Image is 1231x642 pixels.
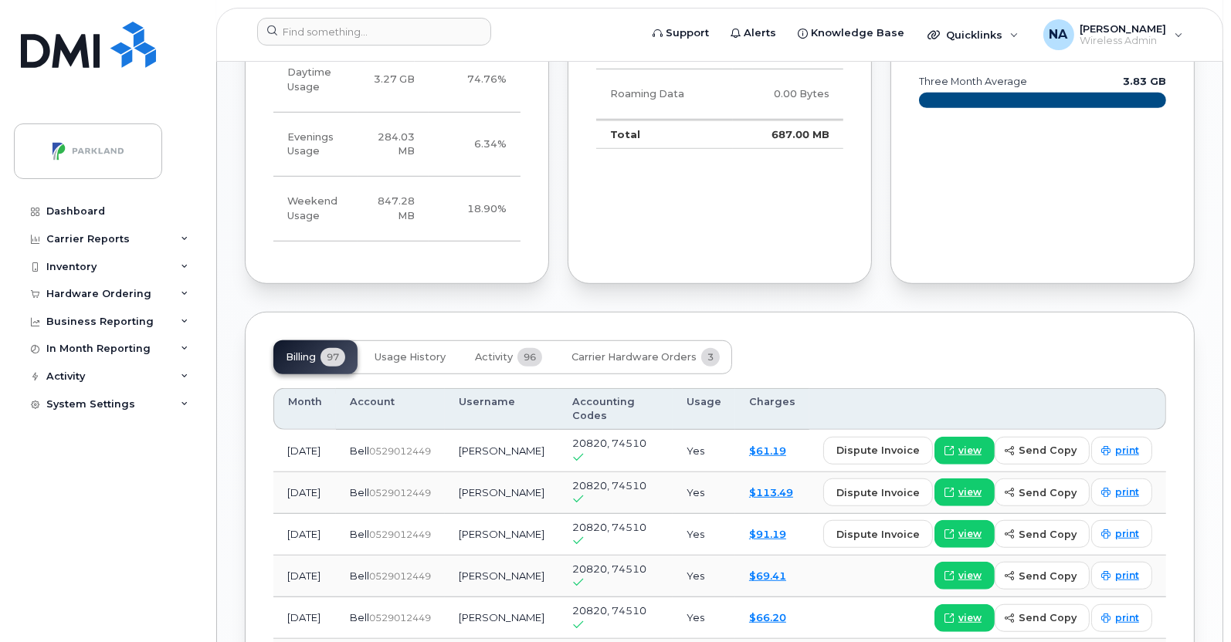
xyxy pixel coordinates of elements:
td: 18.90% [429,177,521,242]
span: 20820, 74510 [572,604,646,617]
a: $61.19 [749,444,786,457]
td: [PERSON_NAME] [445,597,558,639]
a: Support [642,18,720,49]
span: Bell [350,611,369,623]
span: dispute invoice [836,527,920,542]
th: Accounting Codes [558,388,673,431]
td: Yes [673,472,735,514]
td: [DATE] [273,472,336,514]
td: [PERSON_NAME] [445,472,558,514]
span: send copy [1019,527,1077,542]
span: Usage History [375,351,446,363]
span: view [958,569,982,583]
a: print [1091,562,1152,590]
span: Quicklinks [946,29,1002,41]
a: view [934,604,995,632]
td: [PERSON_NAME] [445,514,558,556]
span: 20820, 74510 [572,563,646,575]
th: Usage [673,388,735,431]
button: send copy [995,437,1090,465]
span: 3 [701,348,720,367]
span: Bell [350,569,369,582]
span: 20820, 74510 [572,479,646,492]
th: Charges [735,388,809,431]
a: print [1091,520,1152,548]
th: Username [445,388,558,431]
td: 847.28 MB [358,177,429,242]
a: view [934,478,995,506]
button: send copy [995,604,1090,632]
td: Evenings Usage [273,113,358,177]
span: send copy [1019,443,1077,458]
tr: Weekdays from 6:00pm to 8:00am [273,113,521,177]
span: 0529012449 [369,612,431,623]
span: Wireless Admin [1080,35,1167,47]
a: print [1091,604,1152,632]
span: dispute invoice [836,485,920,500]
td: 6.34% [429,113,521,177]
span: [PERSON_NAME] [1080,22,1167,35]
td: Total [596,120,733,149]
td: 74.76% [429,48,521,113]
span: print [1115,444,1139,458]
span: Bell [350,528,369,540]
span: 0529012449 [369,445,431,457]
a: print [1091,437,1152,465]
span: view [958,527,982,541]
span: send copy [1019,485,1077,500]
span: print [1115,485,1139,499]
span: 0529012449 [369,487,431,498]
span: dispute invoice [836,443,920,458]
th: Month [273,388,336,431]
a: $91.19 [749,528,786,540]
td: [DATE] [273,514,336,556]
span: print [1115,527,1139,541]
td: [DATE] [273,430,336,471]
td: 0.00 Bytes [733,69,843,120]
span: Knowledge Base [811,25,904,41]
tr: Friday from 6:00pm to Monday 8:00am [273,177,521,242]
div: Quicklinks [917,19,1029,50]
td: [PERSON_NAME] [445,430,558,471]
td: [DATE] [273,556,336,597]
span: send copy [1019,569,1077,583]
td: Daytime Usage [273,48,358,113]
span: Bell [350,444,369,457]
button: dispute invoice [823,520,933,548]
a: view [934,562,995,590]
span: Carrier Hardware Orders [571,351,697,363]
a: Alerts [720,18,787,49]
button: dispute invoice [823,437,933,465]
td: Yes [673,556,735,597]
text: 3.83 GB [1123,76,1166,87]
input: Find something... [257,18,491,46]
span: Alerts [744,25,776,41]
button: dispute invoice [823,478,933,506]
th: Account [336,388,445,431]
span: print [1115,569,1139,583]
button: send copy [995,478,1090,506]
td: 3.27 GB [358,48,429,113]
button: send copy [995,562,1090,590]
span: Activity [475,351,513,363]
td: [PERSON_NAME] [445,556,558,597]
button: send copy [995,520,1090,548]
td: Weekend Usage [273,177,358,242]
span: view [958,611,982,625]
td: 284.03 MB [358,113,429,177]
div: Nahid Anjum [1033,19,1194,50]
a: Knowledge Base [787,18,915,49]
span: Bell [350,486,369,498]
a: $69.41 [749,569,786,582]
td: Yes [673,430,735,471]
span: print [1115,611,1139,625]
text: three month average [918,76,1027,87]
td: 687.00 MB [733,120,843,149]
span: 0529012449 [369,529,431,540]
span: NA [1050,25,1068,44]
a: view [934,437,995,465]
td: [DATE] [273,597,336,639]
span: view [958,444,982,458]
span: Support [666,25,709,41]
td: Roaming Data [596,69,733,120]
